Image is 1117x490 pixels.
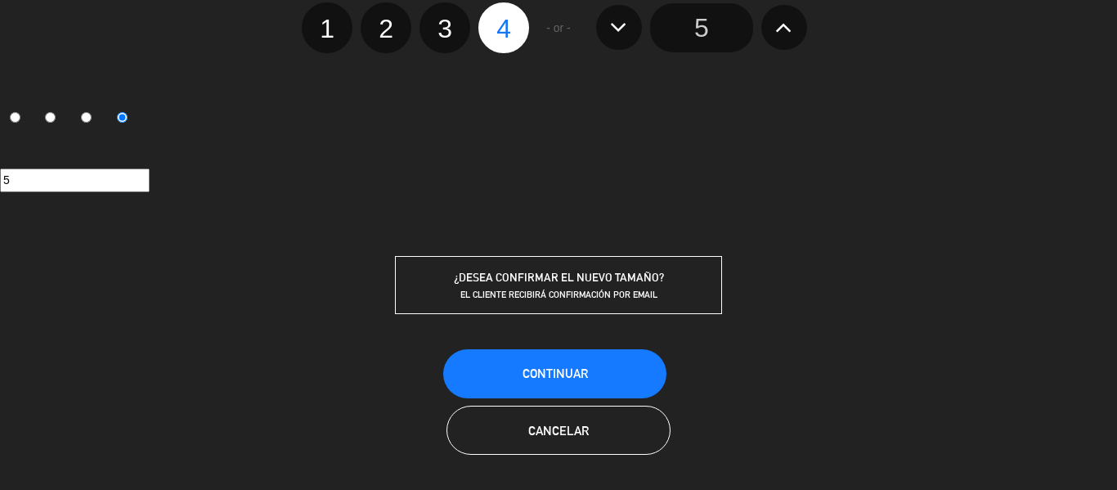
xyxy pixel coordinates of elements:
button: Continuar [443,349,666,398]
label: 3 [419,2,470,53]
input: 2 [45,112,56,123]
span: - or - [546,19,571,38]
label: 2 [361,2,411,53]
label: 3 [72,105,108,133]
span: ¿DESEA CONFIRMAR EL NUEVO TAMAÑO? [454,271,664,284]
button: Cancelar [446,406,670,455]
label: 2 [36,105,72,133]
input: 4 [117,112,128,123]
input: 3 [81,112,92,123]
label: 1 [302,2,352,53]
label: 4 [478,2,529,53]
span: EL CLIENTE RECIBIRÁ CONFIRMACIÓN POR EMAIL [460,289,657,300]
label: 4 [107,105,143,133]
span: Continuar [523,366,588,380]
span: Cancelar [528,424,589,438]
input: 1 [10,112,20,123]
